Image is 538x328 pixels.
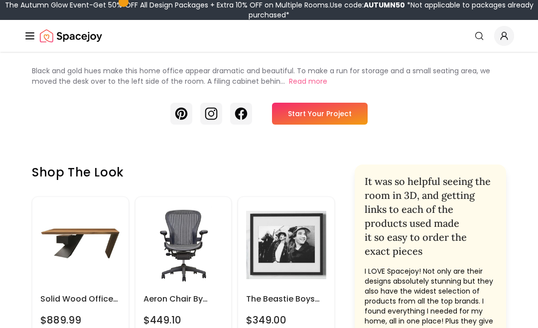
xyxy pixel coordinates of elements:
[40,205,121,285] img: Solid Wood Office Desk Modern Industrial Writing Desk image
[32,66,490,86] p: Black and gold hues make this home office appear dramatic and beautiful. To make a run for storag...
[40,293,121,305] h6: Solid Wood Office Desk Modern Industrial Writing Desk
[143,313,181,327] h4: $449.10
[246,293,326,305] h6: The beastie boys with black frame-25.5"x21.5"
[143,293,224,305] h6: Aeron Chair by [PERSON_NAME]
[246,205,326,285] img: The beastie boys with black frame-25.5"x21.5" image
[365,174,496,258] h2: It was so helpful seeing the room in 3D, and getting links to each of the products used made it s...
[289,76,327,87] button: Read more
[24,20,514,52] nav: Global
[143,205,224,285] img: Aeron Chair by Herman Miller image
[32,164,335,180] h3: Shop the look
[246,313,286,327] h4: $349.00
[272,103,368,125] a: Start Your Project
[40,26,102,46] a: Spacejoy
[40,26,102,46] img: Spacejoy Logo
[40,313,81,327] h4: $889.99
